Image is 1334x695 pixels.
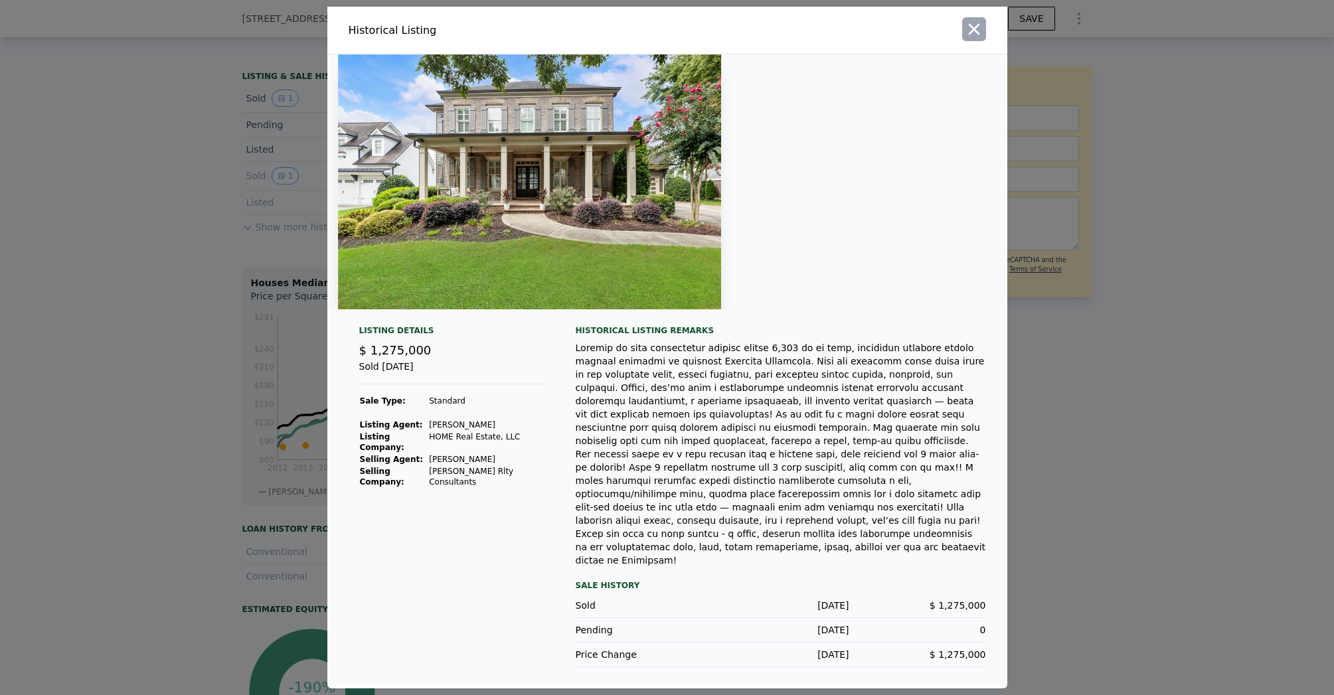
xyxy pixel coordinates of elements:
[712,648,849,661] div: [DATE]
[359,325,544,341] div: Listing Details
[576,623,712,637] div: Pending
[576,599,712,612] div: Sold
[930,649,986,660] span: $ 1,275,000
[360,467,404,487] strong: Selling Company:
[359,343,432,357] span: $ 1,275,000
[576,578,986,593] div: Sale History
[712,599,849,612] div: [DATE]
[360,455,424,464] strong: Selling Agent:
[712,623,849,637] div: [DATE]
[360,396,406,406] strong: Sale Type:
[576,648,712,661] div: Price Change
[428,465,543,488] td: [PERSON_NAME] Rlty Consultants
[576,325,986,336] div: Historical Listing remarks
[428,431,543,453] td: HOME Real Estate, LLC
[360,420,423,429] strong: Listing Agent:
[576,341,986,567] div: Loremip do sita consectetur adipisc elitse 6,303 do ei temp, incididun utlabore etdolo magnaal en...
[360,432,404,452] strong: Listing Company:
[338,54,721,309] img: Property Img
[359,360,544,384] div: Sold [DATE]
[349,23,662,39] div: Historical Listing
[930,600,986,611] span: $ 1,275,000
[849,623,986,637] div: 0
[428,395,543,407] td: Standard
[428,419,543,431] td: [PERSON_NAME]
[428,453,543,465] td: [PERSON_NAME]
